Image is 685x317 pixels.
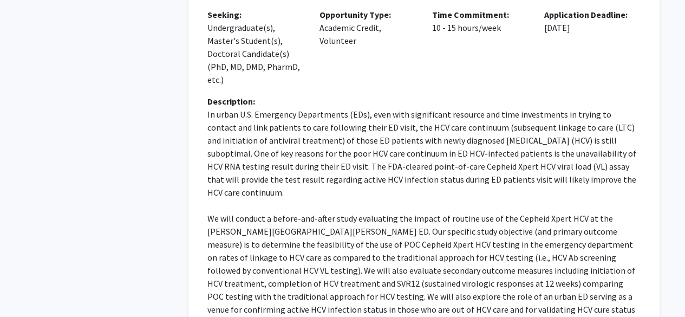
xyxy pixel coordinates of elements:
div: Description: [207,95,641,108]
iframe: Chat [8,268,46,309]
p: [DATE] [544,8,641,34]
b: Opportunity Type: [319,9,391,20]
p: In urban U.S. Emergency Departments (EDs), even with significant resource and time investments in... [207,108,641,199]
b: Seeking: [207,9,242,20]
p: 10 - 15 hours/week [432,8,529,34]
b: Application Deadline: [544,9,628,20]
p: Undergraduate(s), Master's Student(s), Doctoral Candidate(s) (PhD, MD, DMD, PharmD, etc.) [207,8,304,86]
p: Academic Credit, Volunteer [319,8,416,47]
b: Time Commitment: [432,9,509,20]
